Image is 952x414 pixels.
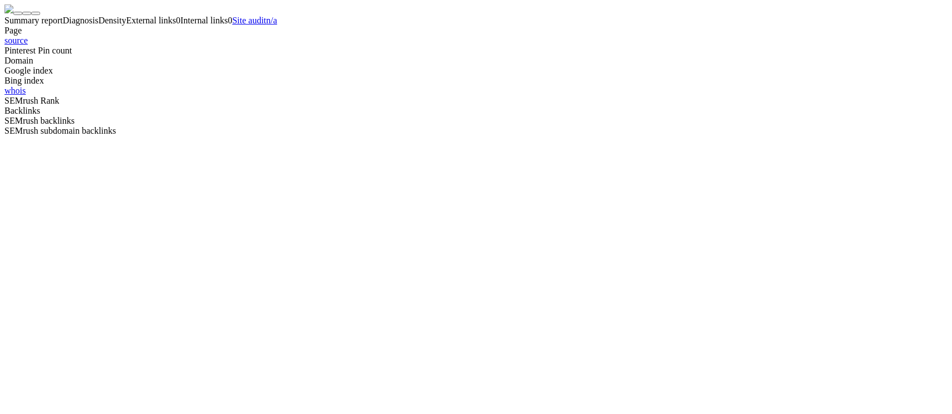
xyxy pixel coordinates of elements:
[4,16,62,25] span: Summary report
[98,16,126,25] span: Density
[4,76,44,85] span: Bing index
[228,16,232,25] span: 0
[266,16,277,25] span: n/a
[4,56,948,66] div: Domain
[62,16,98,25] span: Diagnosis
[181,16,228,25] span: Internal links
[13,12,22,15] button: Close panel
[4,96,59,105] span: SEMrush Rank
[4,36,28,45] a: source
[4,4,13,13] img: seoquake-icon.svg
[4,26,948,36] div: Page
[4,86,26,95] a: whois
[4,66,53,75] span: Google index
[176,16,181,25] span: 0
[126,16,176,25] span: External links
[22,12,31,15] button: Configure panel
[4,116,75,125] span: SEMrush backlinks
[31,12,40,15] button: Toggle panel
[232,16,266,25] span: Site audit
[232,16,277,25] a: Site auditn/a
[4,126,116,135] span: SEMrush subdomain backlinks
[4,106,948,116] div: Backlinks
[4,46,72,55] span: Pinterest Pin count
